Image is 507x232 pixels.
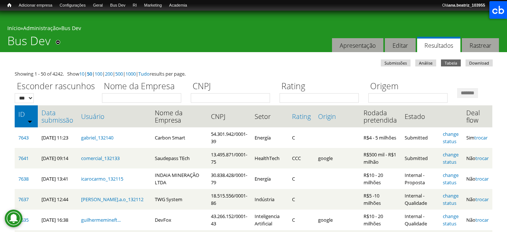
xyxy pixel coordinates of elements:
[81,175,123,182] a: icarocarmo_132115
[318,113,356,120] a: Origin
[141,2,165,9] a: Marketing
[38,189,77,210] td: [DATE] 12:44
[89,2,106,9] a: Geral
[207,210,251,230] td: 43.266.152/0001-43
[151,105,207,127] th: Nome da Empresa
[125,70,136,77] a: 1000
[165,2,191,9] a: Academia
[81,217,121,223] a: guilhermemineft...
[381,59,411,66] a: Submissões
[360,105,401,127] th: Rodada pretendida
[151,210,207,230] td: DevFox
[18,175,29,182] a: 7638
[401,148,439,168] td: Submitted
[207,189,251,210] td: 18.515.556/0001-86
[385,38,416,52] a: Editar
[38,148,77,168] td: [DATE] 09:14
[18,155,29,162] a: 7641
[443,131,459,145] a: change status
[38,210,77,230] td: [DATE] 16:38
[151,189,207,210] td: TWG System
[401,168,439,189] td: Internal - Proposta
[443,151,459,165] a: change status
[441,59,461,66] a: Tabela
[7,34,51,52] h1: Bus Dev
[443,192,459,206] a: change status
[191,80,275,93] label: CNPJ
[7,25,21,32] a: Início
[151,127,207,148] td: Carbon Smart
[475,217,489,223] a: trocar
[360,127,401,148] td: R$4 - 5 milhões
[360,168,401,189] td: R$10 - 20 milhões
[401,189,439,210] td: Internal - Qualidade
[207,168,251,189] td: 30.838.428/0001-79
[443,213,459,227] a: change status
[151,168,207,189] td: INDAIA MINERAÇÃO LTDA
[38,127,77,148] td: [DATE] 11:23
[38,168,77,189] td: [DATE] 13:41
[138,70,150,77] a: Tudo
[463,148,492,168] td: Não
[7,25,500,34] div: » »
[475,155,489,162] a: trocar
[251,168,289,189] td: Energía
[28,119,32,124] img: ordem crescente
[18,217,29,223] a: 7635
[288,148,314,168] td: CCC
[463,189,492,210] td: Não
[18,110,34,118] a: ID
[360,148,401,168] td: R$500 mil - R$1 milhão
[463,105,492,127] th: Deal flow
[474,134,488,141] a: trocar
[81,134,113,141] a: gabriel_132140
[87,70,92,77] a: 50
[401,210,439,230] td: Internal - Qualidade
[207,148,251,168] td: 13.495.871/0001-75
[332,38,383,52] a: Apresentação
[81,113,147,120] a: Usuário
[79,70,84,77] a: 10
[463,168,492,189] td: Não
[360,210,401,230] td: R$10 - 20 milhões
[280,80,364,93] label: Rating
[251,210,289,230] td: Inteligencia Artificial
[251,127,289,148] td: Energía
[401,105,439,127] th: Estado
[462,38,499,52] a: Rastrear
[360,189,401,210] td: R$5 -10 milhões
[129,2,141,9] a: RI
[288,127,314,148] td: C
[475,196,489,203] a: trocar
[443,172,459,186] a: change status
[115,70,123,77] a: 500
[463,127,492,148] td: Sim
[251,105,289,127] th: Setor
[368,80,452,93] label: Origem
[438,2,489,9] a: Oláana.beatriz_103955
[15,70,492,77] div: Showing 1 - 50 of 4242. Show | | | | | | results per page.
[251,189,289,210] td: Indústria
[4,2,15,9] a: Início
[292,113,311,120] a: Rating
[415,59,436,66] a: Análise
[105,70,113,77] a: 200
[466,59,493,66] a: Download
[314,148,360,168] td: google
[207,127,251,148] td: 54.301.942/0001-39
[7,3,11,8] span: Início
[18,134,29,141] a: 7643
[417,37,460,52] a: Resultados
[81,196,143,203] a: [PERSON_NAME].a.o_132112
[288,168,314,189] td: C
[314,210,360,230] td: google
[106,2,129,9] a: Bus Dev
[41,109,74,124] a: Data submissão
[463,210,492,230] td: Não
[61,25,81,32] a: Bus Dev
[475,175,489,182] a: trocar
[401,127,439,148] td: Submitted
[95,70,102,77] a: 100
[251,148,289,168] td: HealthTech
[151,148,207,168] td: Saudepass TEch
